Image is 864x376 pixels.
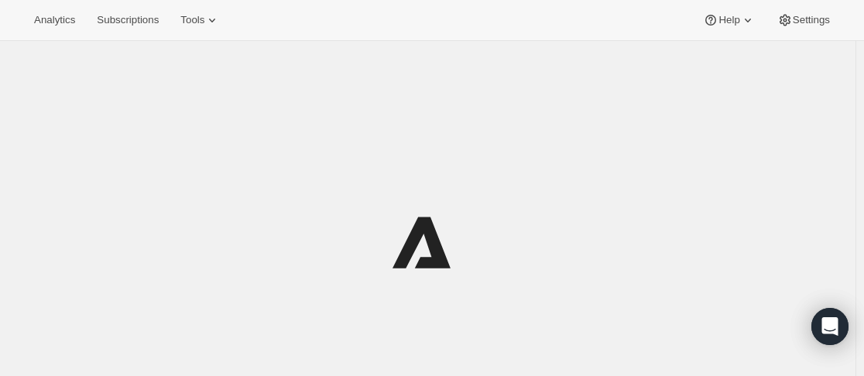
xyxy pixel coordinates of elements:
[171,9,229,31] button: Tools
[793,14,830,26] span: Settings
[97,14,159,26] span: Subscriptions
[34,14,75,26] span: Analytics
[811,308,849,345] div: Open Intercom Messenger
[694,9,764,31] button: Help
[768,9,839,31] button: Settings
[718,14,739,26] span: Help
[180,14,204,26] span: Tools
[25,9,84,31] button: Analytics
[87,9,168,31] button: Subscriptions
